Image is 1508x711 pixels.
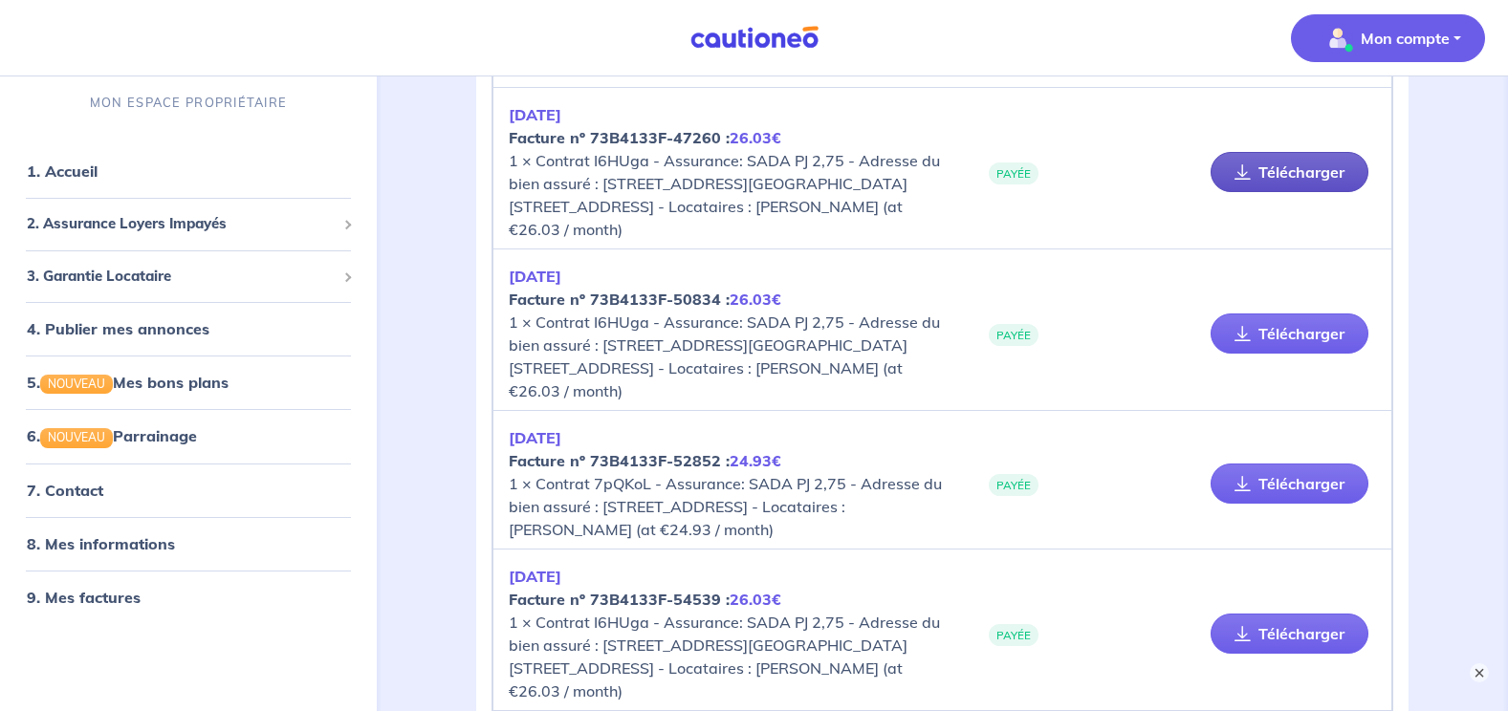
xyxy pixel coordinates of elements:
[8,258,369,295] div: 3. Garantie Locataire
[989,624,1038,646] span: PAYÉE
[27,481,103,500] a: 7. Contact
[27,427,197,446] a: 6.NOUVEAUParrainage
[989,324,1038,346] span: PAYÉE
[509,426,942,541] p: 1 × Contrat 7pQKoL - Assurance: SADA PJ 2,75 - Adresse du bien assuré : [STREET_ADDRESS] - Locata...
[730,451,781,470] em: 24.93€
[27,588,141,607] a: 9. Mes factures
[989,474,1038,496] span: PAYÉE
[8,525,369,563] div: 8. Mes informations
[989,162,1038,184] span: PAYÉE
[509,590,781,609] strong: Facture nº 73B4133F-54539 :
[509,103,942,241] p: 1 × Contrat I6HUga - Assurance: SADA PJ 2,75 - Adresse du bien assuré : [STREET_ADDRESS][GEOGRAPH...
[730,290,781,309] em: 26.03€
[8,364,369,402] div: 5.NOUVEAUMes bons plans
[683,26,826,50] img: Cautioneo
[1291,14,1485,62] button: illu_account_valid_menu.svgMon compte
[1211,463,1368,504] a: Télécharger
[8,471,369,509] div: 7. Contact
[509,567,561,586] em: [DATE]
[8,418,369,456] div: 6.NOUVEAUParrainage
[27,320,209,339] a: 4. Publier mes annonces
[8,578,369,616] div: 9. Mes factures
[8,153,369,191] div: 1. Accueil
[1322,23,1353,54] img: illu_account_valid_menu.svg
[509,265,942,402] p: 1 × Contrat I6HUga - Assurance: SADA PJ 2,75 - Adresse du bien assuré : [STREET_ADDRESS][GEOGRAPH...
[8,311,369,349] div: 4. Publier mes annonces
[1211,313,1368,354] a: Télécharger
[27,162,98,182] a: 1. Accueil
[509,428,561,447] em: [DATE]
[27,534,175,553] a: 8. Mes informations
[90,94,287,112] p: MON ESPACE PROPRIÉTAIRE
[27,374,229,393] a: 5.NOUVEAUMes bons plans
[509,451,781,470] strong: Facture nº 73B4133F-52852 :
[509,565,942,702] p: 1 × Contrat I6HUga - Assurance: SADA PJ 2,75 - Adresse du bien assuré : [STREET_ADDRESS][GEOGRAPH...
[509,290,781,309] strong: Facture nº 73B4133F-50834 :
[1211,614,1368,654] a: Télécharger
[1211,152,1368,192] a: Télécharger
[509,128,781,147] strong: Facture nº 73B4133F-47260 :
[730,128,781,147] em: 26.03€
[1470,663,1489,682] button: ×
[509,267,561,286] em: [DATE]
[27,214,336,236] span: 2. Assurance Loyers Impayés
[8,206,369,244] div: 2. Assurance Loyers Impayés
[730,590,781,609] em: 26.03€
[1361,27,1450,50] p: Mon compte
[27,266,336,288] span: 3. Garantie Locataire
[509,105,561,124] em: [DATE]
